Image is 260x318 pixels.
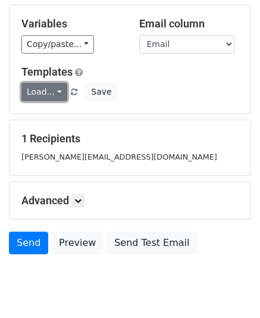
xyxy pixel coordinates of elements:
h5: Advanced [21,194,239,207]
a: Send Test Email [106,232,197,254]
iframe: Chat Widget [201,261,260,318]
a: Templates [21,66,73,78]
h5: Email column [139,17,239,30]
a: Copy/paste... [21,35,94,54]
a: Load... [21,83,67,101]
small: [PERSON_NAME][EMAIL_ADDRESS][DOMAIN_NAME] [21,152,217,161]
a: Preview [51,232,104,254]
h5: 1 Recipients [21,132,239,145]
h5: Variables [21,17,121,30]
button: Save [86,83,117,101]
div: Chat-Widget [201,261,260,318]
a: Send [9,232,48,254]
